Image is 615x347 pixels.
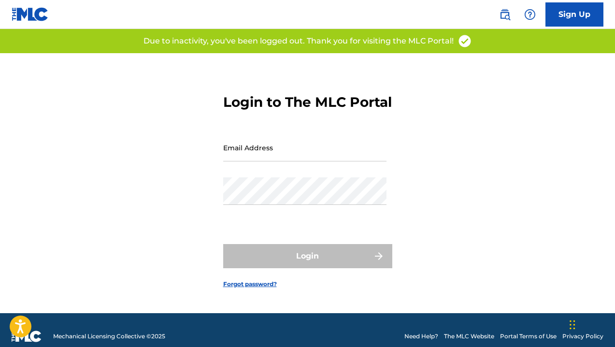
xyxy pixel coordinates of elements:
[143,35,454,47] p: Due to inactivity, you've been logged out. Thank you for visiting the MLC Portal!
[12,331,42,342] img: logo
[500,332,557,341] a: Portal Terms of Use
[562,332,603,341] a: Privacy Policy
[223,280,277,289] a: Forgot password?
[404,332,438,341] a: Need Help?
[495,5,515,24] a: Public Search
[524,9,536,20] img: help
[570,310,575,339] div: Drag
[12,7,49,21] img: MLC Logo
[567,301,615,347] iframe: Chat Widget
[520,5,540,24] div: Help
[444,332,494,341] a: The MLC Website
[53,332,165,341] span: Mechanical Licensing Collective © 2025
[458,34,472,48] img: access
[545,2,603,27] a: Sign Up
[499,9,511,20] img: search
[223,94,392,111] h3: Login to The MLC Portal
